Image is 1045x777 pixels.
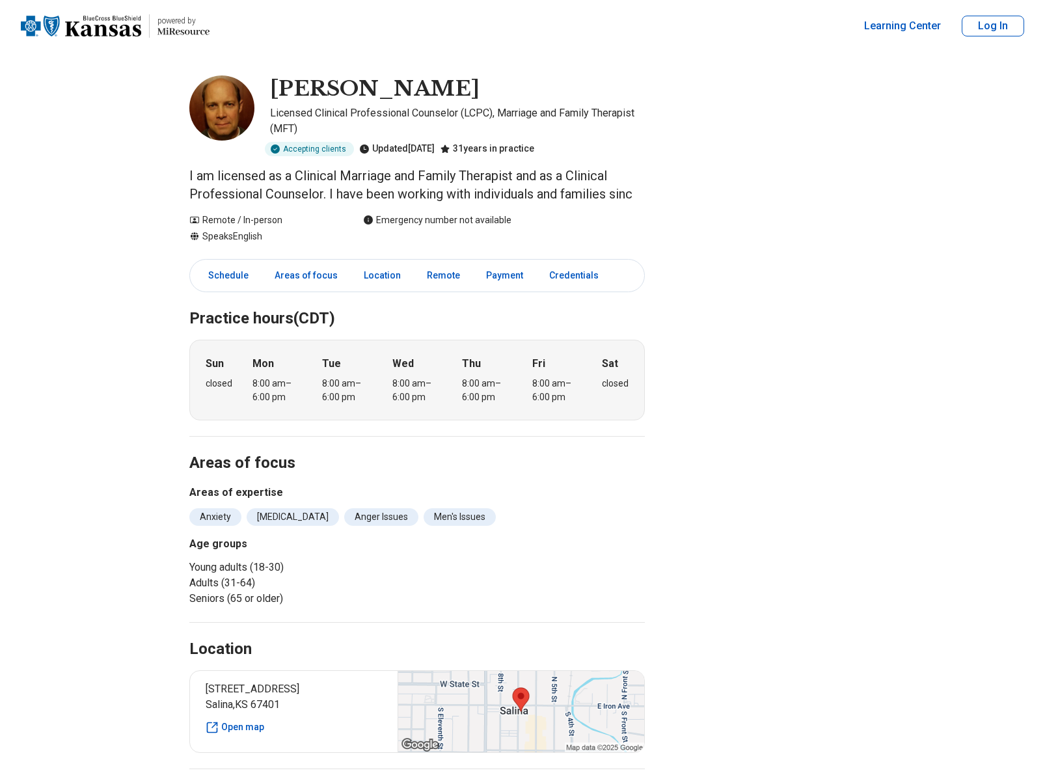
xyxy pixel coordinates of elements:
[532,377,582,404] div: 8:00 am – 6:00 pm
[392,377,442,404] div: 8:00 am – 6:00 pm
[392,356,414,372] strong: Wed
[359,142,435,156] div: Updated [DATE]
[356,262,409,289] a: Location
[189,536,412,552] h3: Age groups
[478,262,531,289] a: Payment
[322,356,341,372] strong: Tue
[206,377,232,390] div: closed
[206,697,382,713] span: Salina , KS 67401
[864,18,941,34] a: Learning Center
[189,591,412,607] li: Seniors (65 or older)
[322,377,372,404] div: 8:00 am – 6:00 pm
[189,167,645,203] p: I am licensed as a Clinical Marriage and Family Therapist and as a Clinical Professional Counselo...
[189,277,645,330] h2: Practice hours (CDT)
[270,75,480,103] h1: [PERSON_NAME]
[189,575,412,591] li: Adults (31-64)
[252,377,303,404] div: 8:00 am – 6:00 pm
[206,356,224,372] strong: Sun
[462,356,481,372] strong: Thu
[602,377,629,390] div: closed
[157,16,210,26] p: powered by
[265,142,354,156] div: Accepting clients
[270,105,645,137] p: Licensed Clinical Professional Counselor (LCPC), Marriage and Family Therapist (MFT)
[189,560,412,575] li: Young adults (18-30)
[189,485,645,500] h3: Areas of expertise
[363,213,511,227] div: Emergency number not available
[206,681,382,697] span: [STREET_ADDRESS]
[189,340,645,420] div: When does the program meet?
[189,75,254,141] img: Bryan Winter, Licensed Clinical Professional Counselor (LCPC)
[189,638,252,661] h2: Location
[189,508,241,526] li: Anxiety
[267,262,346,289] a: Areas of focus
[419,262,468,289] a: Remote
[189,421,645,474] h2: Areas of focus
[252,356,274,372] strong: Mon
[189,213,337,227] div: Remote / In-person
[440,142,534,156] div: 31 years in practice
[189,230,337,243] div: Speaks English
[462,377,512,404] div: 8:00 am – 6:00 pm
[21,5,210,47] a: Home page
[247,508,339,526] li: [MEDICAL_DATA]
[344,508,418,526] li: Anger Issues
[532,356,545,372] strong: Fri
[193,262,256,289] a: Schedule
[602,356,618,372] strong: Sat
[962,16,1024,36] button: Log In
[424,508,496,526] li: Men's Issues
[206,720,382,734] a: Open map
[541,262,614,289] a: Credentials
